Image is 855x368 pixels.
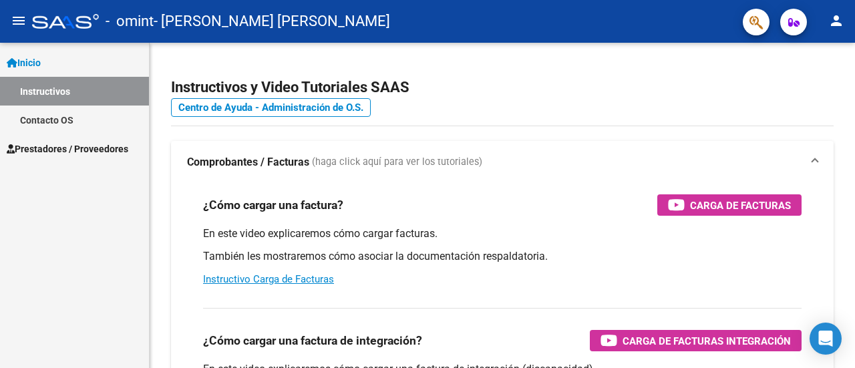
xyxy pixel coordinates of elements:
[7,55,41,70] span: Inicio
[203,226,802,241] p: En este video explicaremos cómo cargar facturas.
[106,7,154,36] span: - omint
[7,142,128,156] span: Prestadores / Proveedores
[810,323,842,355] div: Open Intercom Messenger
[11,13,27,29] mat-icon: menu
[828,13,844,29] mat-icon: person
[657,194,802,216] button: Carga de Facturas
[187,155,309,170] strong: Comprobantes / Facturas
[171,141,834,184] mat-expansion-panel-header: Comprobantes / Facturas (haga click aquí para ver los tutoriales)
[171,75,834,100] h2: Instructivos y Video Tutoriales SAAS
[590,330,802,351] button: Carga de Facturas Integración
[203,331,422,350] h3: ¿Cómo cargar una factura de integración?
[171,98,371,117] a: Centro de Ayuda - Administración de O.S.
[623,333,791,349] span: Carga de Facturas Integración
[312,155,482,170] span: (haga click aquí para ver los tutoriales)
[203,196,343,214] h3: ¿Cómo cargar una factura?
[154,7,390,36] span: - [PERSON_NAME] [PERSON_NAME]
[690,197,791,214] span: Carga de Facturas
[203,273,334,285] a: Instructivo Carga de Facturas
[203,249,802,264] p: También les mostraremos cómo asociar la documentación respaldatoria.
